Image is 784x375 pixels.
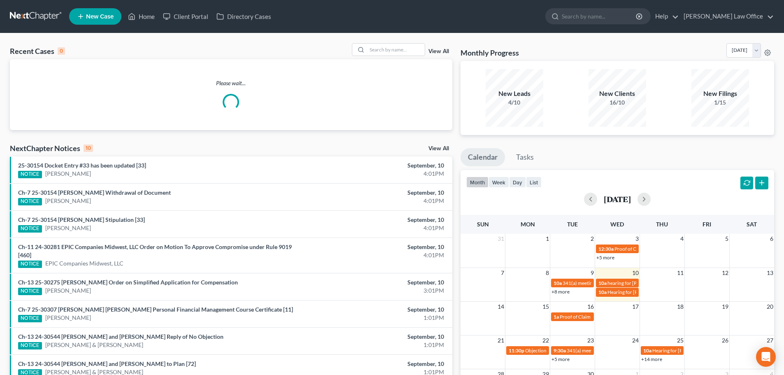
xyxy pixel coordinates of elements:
[542,335,550,345] span: 22
[631,335,640,345] span: 24
[525,347,655,354] span: Objections to Discharge Due (PFMC-7) for [PERSON_NAME]
[607,280,714,286] span: hearing for [PERSON_NAME] & [PERSON_NAME]
[598,280,607,286] span: 10a
[18,189,171,196] a: Ch-7 25-30154 [PERSON_NAME] Withdrawal of Document
[607,289,715,295] span: Hearing for [PERSON_NAME] & [PERSON_NAME]
[18,162,146,169] a: 25-30154 Docket Entry #33 has been updated [33]
[18,360,196,367] a: Ch-13 24-30544 [PERSON_NAME] and [PERSON_NAME] to Plan [72]
[756,347,776,367] div: Open Intercom Messenger
[477,221,489,228] span: Sun
[18,171,42,178] div: NOTICE
[590,234,595,244] span: 2
[45,286,91,295] a: [PERSON_NAME]
[563,280,603,286] span: 341(a) meeting for
[18,225,42,233] div: NOTICE
[598,246,614,252] span: 12:30a
[679,234,684,244] span: 4
[45,197,91,205] a: [PERSON_NAME]
[45,314,91,322] a: [PERSON_NAME]
[461,148,505,166] a: Calendar
[766,335,774,345] span: 27
[509,148,541,166] a: Tasks
[159,9,212,24] a: Client Portal
[307,251,444,259] div: 4:01PM
[466,177,489,188] button: month
[500,268,505,278] span: 7
[614,246,735,252] span: Proof of Claim Deadline - Standard for [PERSON_NAME]
[18,333,223,340] a: Ch-13 24-30544 [PERSON_NAME] and [PERSON_NAME] Reply of No Objection
[631,268,640,278] span: 10
[721,335,729,345] span: 26
[86,14,114,20] span: New Case
[307,314,444,322] div: 1:01PM
[509,347,524,354] span: 11:30p
[307,360,444,368] div: September, 10
[18,288,42,295] div: NOTICE
[635,234,640,244] span: 3
[596,254,614,261] a: +5 more
[18,342,42,349] div: NOTICE
[489,177,509,188] button: week
[551,356,570,362] a: +5 more
[589,98,646,107] div: 16/10
[769,234,774,244] span: 6
[307,333,444,341] div: September, 10
[307,216,444,224] div: September, 10
[461,48,519,58] h3: Monthly Progress
[766,302,774,312] span: 20
[307,170,444,178] div: 4:01PM
[676,335,684,345] span: 25
[18,243,292,259] a: Ch-11 24-30281 EPIC Companies Midwest, LLC Order on Motion To Approve Compromise under Rule 9019 ...
[554,314,559,320] span: 1a
[651,9,679,24] a: Help
[679,9,774,24] a: [PERSON_NAME] Law Office
[307,224,444,232] div: 4:01PM
[747,221,757,228] span: Sat
[652,347,717,354] span: Hearing for [PERSON_NAME]
[428,49,449,54] a: View All
[18,216,145,223] a: Ch-7 25-30154 [PERSON_NAME] Stipulation [33]
[590,268,595,278] span: 9
[551,289,570,295] a: +8 more
[598,289,607,295] span: 10a
[631,302,640,312] span: 17
[428,146,449,151] a: View All
[45,170,91,178] a: [PERSON_NAME]
[124,9,159,24] a: Home
[554,347,566,354] span: 9:30a
[560,314,689,320] span: Proof of Claim Deadline - Government for [PERSON_NAME]
[18,261,42,268] div: NOTICE
[18,198,42,205] div: NOTICE
[497,335,505,345] span: 21
[567,347,690,354] span: 341(a) meeting for [PERSON_NAME] & [PERSON_NAME]
[45,224,91,232] a: [PERSON_NAME]
[545,234,550,244] span: 1
[766,268,774,278] span: 13
[721,302,729,312] span: 19
[367,44,425,56] input: Search by name...
[542,302,550,312] span: 15
[676,268,684,278] span: 11
[486,89,543,98] div: New Leads
[10,79,452,87] p: Please wait...
[307,161,444,170] div: September, 10
[307,197,444,205] div: 4:01PM
[545,268,550,278] span: 8
[562,9,637,24] input: Search by name...
[10,143,93,153] div: NextChapter Notices
[45,259,123,268] a: EPIC Companies Midwest, LLC
[18,306,293,313] a: Ch-7 25-30307 [PERSON_NAME] [PERSON_NAME] Personal Financial Management Course Certificate [11]
[724,234,729,244] span: 5
[307,189,444,197] div: September, 10
[691,98,749,107] div: 1/15
[589,89,646,98] div: New Clients
[307,243,444,251] div: September, 10
[58,47,65,55] div: 0
[509,177,526,188] button: day
[18,279,238,286] a: Ch-13 25-30275 [PERSON_NAME] Order on Simplified Application for Compensation
[10,46,65,56] div: Recent Cases
[486,98,543,107] div: 4/10
[721,268,729,278] span: 12
[526,177,542,188] button: list
[656,221,668,228] span: Thu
